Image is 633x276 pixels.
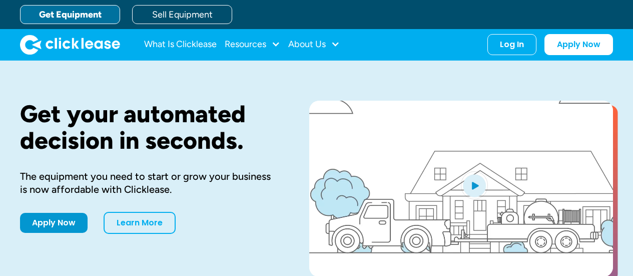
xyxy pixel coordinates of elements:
[132,5,232,24] a: Sell Equipment
[20,35,120,55] a: home
[500,40,524,50] div: Log In
[288,35,340,55] div: About Us
[20,170,277,196] div: The equipment you need to start or grow your business is now affordable with Clicklease.
[20,213,88,233] a: Apply Now
[20,5,120,24] a: Get Equipment
[544,34,613,55] a: Apply Now
[20,35,120,55] img: Clicklease logo
[20,101,277,154] h1: Get your automated decision in seconds.
[144,35,217,55] a: What Is Clicklease
[104,212,176,234] a: Learn More
[461,171,488,199] img: Blue play button logo on a light blue circular background
[225,35,280,55] div: Resources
